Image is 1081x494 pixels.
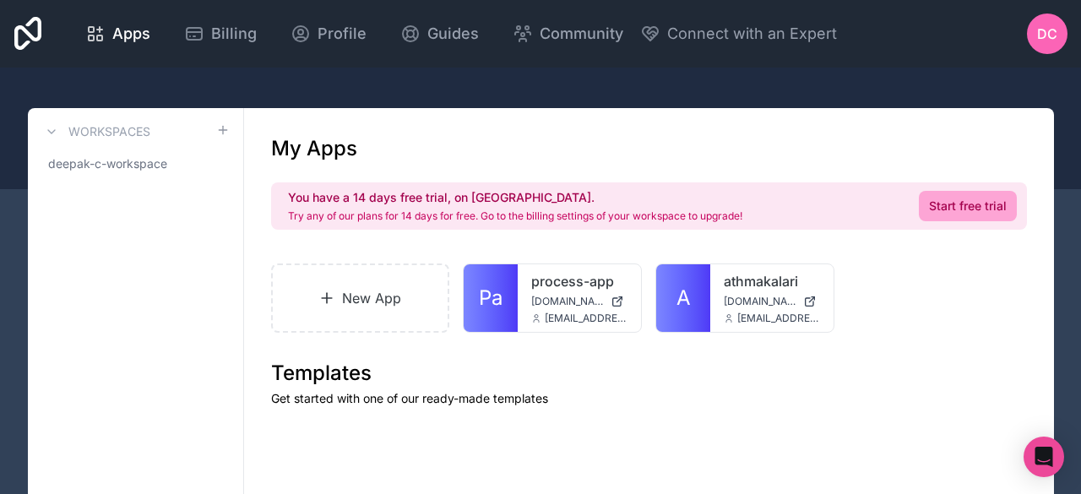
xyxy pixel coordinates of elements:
[171,15,270,52] a: Billing
[68,123,150,140] h3: Workspaces
[288,209,742,223] p: Try any of our plans for 14 days for free. Go to the billing settings of your workspace to upgrade!
[540,22,623,46] span: Community
[479,285,502,312] span: Pa
[318,22,367,46] span: Profile
[427,22,479,46] span: Guides
[545,312,627,325] span: [EMAIL_ADDRESS][DOMAIN_NAME]
[640,22,837,46] button: Connect with an Expert
[1024,437,1064,477] div: Open Intercom Messenger
[271,263,450,333] a: New App
[1037,24,1057,44] span: DC
[271,135,357,162] h1: My Apps
[531,271,627,291] a: process-app
[531,295,627,308] a: [DOMAIN_NAME]
[919,191,1017,221] a: Start free trial
[387,15,492,52] a: Guides
[724,295,820,308] a: [DOMAIN_NAME]
[667,22,837,46] span: Connect with an Expert
[656,264,710,332] a: A
[724,271,820,291] a: athmakalari
[531,295,604,308] span: [DOMAIN_NAME]
[499,15,637,52] a: Community
[211,22,257,46] span: Billing
[271,390,1027,407] p: Get started with one of our ready-made templates
[72,15,164,52] a: Apps
[277,15,380,52] a: Profile
[41,122,150,142] a: Workspaces
[271,360,1027,387] h1: Templates
[464,264,518,332] a: Pa
[41,149,230,179] a: deepak-c-workspace
[112,22,150,46] span: Apps
[676,285,691,312] span: A
[724,295,796,308] span: [DOMAIN_NAME]
[48,155,167,172] span: deepak-c-workspace
[737,312,820,325] span: [EMAIL_ADDRESS][DOMAIN_NAME]
[288,189,742,206] h2: You have a 14 days free trial, on [GEOGRAPHIC_DATA].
